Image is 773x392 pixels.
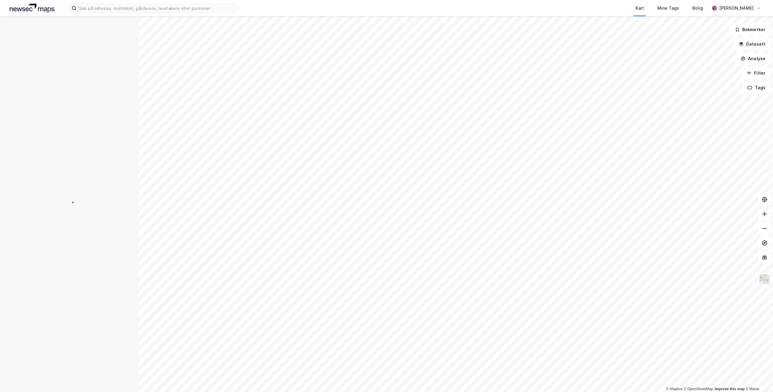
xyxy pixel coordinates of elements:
[657,5,679,12] div: Mine Tags
[719,5,754,12] div: [PERSON_NAME]
[76,4,238,13] input: Søk på adresse, matrikkel, gårdeiere, leietakere eller personer
[692,5,703,12] div: Bolig
[742,82,771,94] button: Tags
[736,53,771,65] button: Analyse
[10,4,54,13] img: logo.a4113a55bc3d86da70a041830d287a7e.svg
[684,387,713,391] a: OpenStreetMap
[743,363,773,392] iframe: Chat Widget
[666,387,683,391] a: Mapbox
[715,387,745,391] a: Improve this map
[743,363,773,392] div: Kontrollprogram for chat
[734,38,771,50] button: Datasett
[730,24,771,36] button: Bokmerker
[65,196,74,206] img: spinner.a6d8c91a73a9ac5275cf975e30b51cfb.svg
[742,67,771,79] button: Filter
[636,5,644,12] div: Kart
[759,274,770,285] img: Z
